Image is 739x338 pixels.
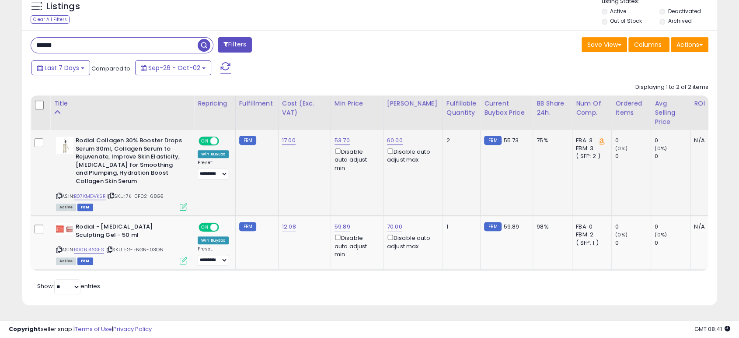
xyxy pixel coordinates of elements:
[387,99,439,108] div: [PERSON_NAME]
[77,257,93,265] span: FBM
[610,17,642,25] label: Out of Stock
[615,99,647,117] div: Ordered Items
[576,223,605,231] div: FBA: 0
[91,64,132,73] span: Compared to:
[582,37,627,52] button: Save View
[9,325,152,334] div: seller snap | |
[31,15,70,24] div: Clear All Filters
[282,136,296,145] a: 17.00
[576,231,605,239] div: FBM: 2
[282,99,327,117] div: Cost (Exc. VAT)
[198,236,229,244] div: Win BuyBox
[76,137,182,187] b: Rodial Collagen 30% Booster Drops Serum 30ml, Collagen Serum to Rejuvenate, Improve Skin Elastici...
[74,246,104,253] a: B00BJ46SES
[615,145,627,152] small: (0%)
[655,223,690,231] div: 0
[576,99,608,117] div: Num of Comp.
[615,239,651,247] div: 0
[199,137,210,145] span: ON
[387,233,436,250] div: Disable auto adjust max
[56,257,76,265] span: All listings currently available for purchase on Amazon
[335,147,376,172] div: Disable auto adjust min
[198,99,232,108] div: Repricing
[668,17,692,25] label: Archived
[615,223,651,231] div: 0
[576,137,605,144] div: FBA: 3
[576,239,605,247] div: ( SFP: 1 )
[9,325,41,333] strong: Copyright
[56,223,187,264] div: ASIN:
[576,144,605,152] div: FBM: 3
[655,145,667,152] small: (0%)
[37,282,100,290] span: Show: entries
[655,239,690,247] div: 0
[56,137,73,154] img: 21oV7yyJLEL._SL40_.jpg
[446,223,474,231] div: 1
[218,224,232,231] span: OFF
[484,222,501,231] small: FBM
[239,136,256,145] small: FBM
[218,137,232,145] span: OFF
[671,37,708,52] button: Actions
[387,222,402,231] a: 70.00
[54,99,190,108] div: Title
[77,204,93,211] span: FBM
[694,325,730,333] span: 2025-10-11 08:41 GMT
[107,193,164,200] span: | SKU: 7K-0F02-68G5
[56,204,76,211] span: All listings currently available for purchase on Amazon
[75,325,112,333] a: Terms of Use
[504,222,519,231] span: 59.89
[694,137,723,144] div: N/A
[576,152,605,160] div: ( SFP: 2 )
[56,223,73,235] img: 41uFnNAoXTL._SL40_.jpg
[694,223,723,231] div: N/A
[484,99,529,117] div: Current Buybox Price
[335,136,350,145] a: 53.70
[537,223,565,231] div: 98%
[46,0,80,13] h5: Listings
[694,99,726,108] div: ROI
[610,7,626,15] label: Active
[113,325,152,333] a: Privacy Policy
[198,160,229,180] div: Preset:
[446,99,477,117] div: Fulfillable Quantity
[615,152,651,160] div: 0
[282,222,296,231] a: 12.08
[634,40,662,49] span: Columns
[239,222,256,231] small: FBM
[335,233,376,258] div: Disable auto adjust min
[668,7,701,15] label: Deactivated
[655,231,667,238] small: (0%)
[31,60,90,75] button: Last 7 Days
[635,83,708,92] div: Displaying 1 to 2 of 2 items
[198,246,229,266] div: Preset:
[198,150,229,158] div: Win BuyBox
[148,63,200,72] span: Sep-26 - Oct-02
[56,137,187,210] div: ASIN:
[537,99,568,117] div: BB Share 24h.
[218,37,252,53] button: Filters
[504,136,519,144] span: 55.73
[335,222,350,231] a: 59.89
[45,63,79,72] span: Last 7 Days
[446,137,474,144] div: 2
[199,224,210,231] span: ON
[105,246,163,253] span: | SKU: EG-ENGN-03O6
[387,147,436,164] div: Disable auto adjust max
[628,37,669,52] button: Columns
[76,223,182,241] b: Rodial - [MEDICAL_DATA] Sculpting Gel - 50 ml
[387,136,403,145] a: 60.00
[239,99,275,108] div: Fulfillment
[655,137,690,144] div: 0
[655,99,687,127] div: Avg Selling Price
[335,99,380,108] div: Min Price
[74,193,106,200] a: B07KMDVKSR
[615,137,651,144] div: 0
[537,137,565,144] div: 75%
[484,136,501,145] small: FBM
[135,60,211,75] button: Sep-26 - Oct-02
[615,231,627,238] small: (0%)
[655,152,690,160] div: 0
